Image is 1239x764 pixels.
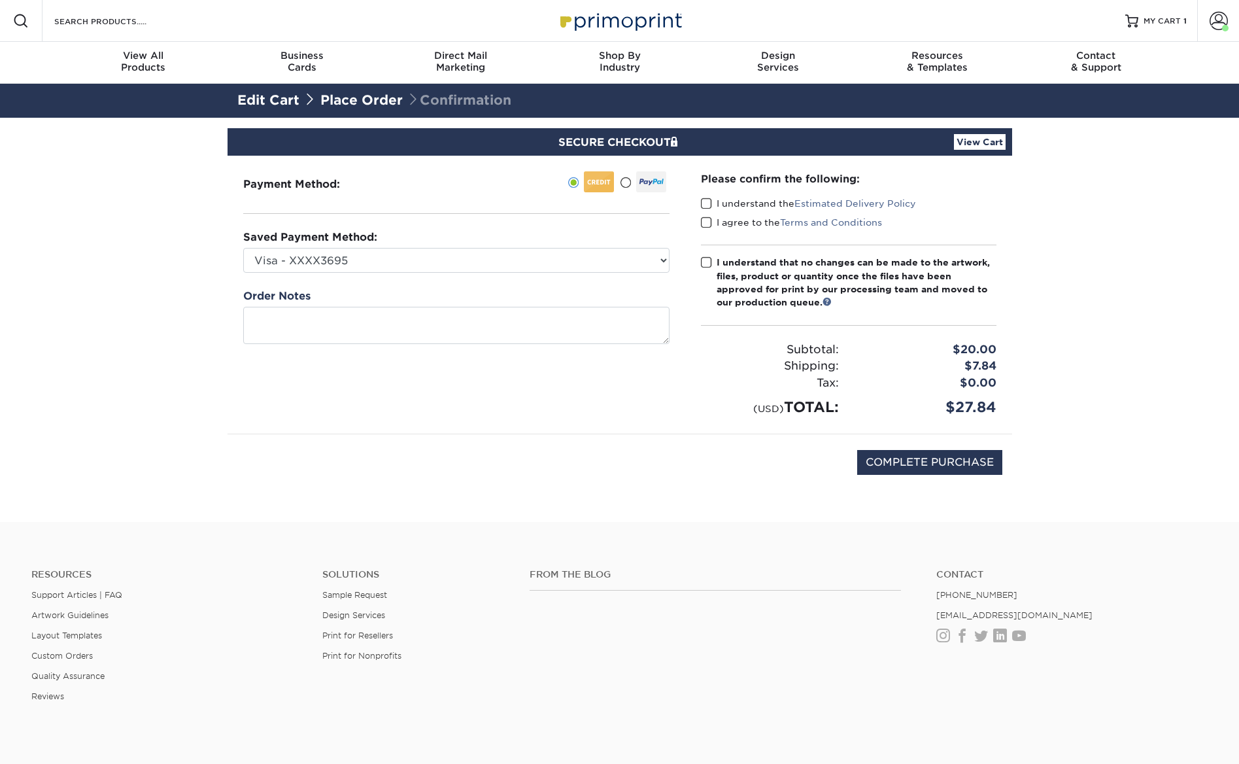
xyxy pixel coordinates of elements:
[31,691,64,701] a: Reviews
[699,42,858,84] a: DesignServices
[320,92,403,108] a: Place Order
[381,50,540,61] span: Direct Mail
[558,136,681,148] span: SECURE CHECKOUT
[780,217,882,228] a: Terms and Conditions
[407,92,511,108] span: Confirmation
[322,651,401,661] a: Print for Nonprofits
[858,50,1017,61] span: Resources
[31,590,122,600] a: Support Articles | FAQ
[222,42,381,84] a: BusinessCards
[1017,42,1176,84] a: Contact& Support
[322,569,511,580] h4: Solutions
[849,396,1006,418] div: $27.84
[701,216,882,229] label: I agree to the
[381,42,540,84] a: Direct MailMarketing
[243,230,377,245] label: Saved Payment Method:
[701,171,996,186] div: Please confirm the following:
[64,42,223,84] a: View AllProducts
[857,450,1002,475] input: COMPLETE PURCHASE
[691,358,849,375] div: Shipping:
[322,590,387,600] a: Sample Request
[699,50,858,73] div: Services
[322,610,385,620] a: Design Services
[31,610,109,620] a: Artwork Guidelines
[794,198,916,209] a: Estimated Delivery Policy
[237,92,299,108] a: Edit Cart
[530,569,901,580] h4: From the Blog
[381,50,540,73] div: Marketing
[691,396,849,418] div: TOTAL:
[322,631,393,640] a: Print for Resellers
[858,50,1017,73] div: & Templates
[701,197,916,210] label: I understand the
[936,590,1017,600] a: [PHONE_NUMBER]
[699,50,858,61] span: Design
[936,610,1093,620] a: [EMAIL_ADDRESS][DOMAIN_NAME]
[540,50,699,61] span: Shop By
[554,7,685,35] img: Primoprint
[858,42,1017,84] a: Resources& Templates
[849,341,1006,358] div: $20.00
[31,671,105,681] a: Quality Assurance
[1017,50,1176,61] span: Contact
[243,178,372,190] h3: Payment Method:
[243,288,311,304] label: Order Notes
[64,50,223,73] div: Products
[849,375,1006,392] div: $0.00
[1183,16,1187,26] span: 1
[540,42,699,84] a: Shop ByIndustry
[849,358,1006,375] div: $7.84
[53,13,180,29] input: SEARCH PRODUCTS.....
[31,651,93,661] a: Custom Orders
[954,134,1006,150] a: View Cart
[1144,16,1181,27] span: MY CART
[222,50,381,61] span: Business
[31,631,102,640] a: Layout Templates
[936,569,1208,580] a: Contact
[540,50,699,73] div: Industry
[753,403,784,414] small: (USD)
[64,50,223,61] span: View All
[1017,50,1176,73] div: & Support
[31,569,303,580] h4: Resources
[691,341,849,358] div: Subtotal:
[717,256,996,309] div: I understand that no changes can be made to the artwork, files, product or quantity once the file...
[222,50,381,73] div: Cards
[691,375,849,392] div: Tax:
